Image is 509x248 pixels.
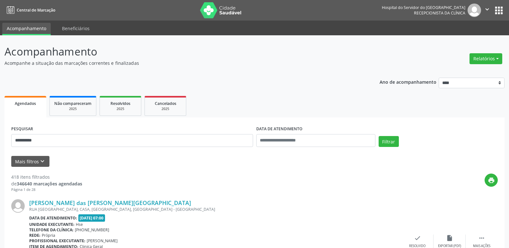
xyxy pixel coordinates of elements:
div: 2025 [149,107,181,111]
a: Beneficiários [57,23,94,34]
span: Cancelados [155,101,176,106]
div: de [11,180,82,187]
span: Central de Marcação [17,7,55,13]
div: 2025 [104,107,136,111]
span: Agendados [15,101,36,106]
a: Acompanhamento [2,23,51,35]
button: Filtrar [379,136,399,147]
b: Telefone da clínica: [29,227,74,233]
a: Central de Marcação [4,5,55,15]
img: img [11,199,25,213]
i:  [484,6,491,13]
i:  [478,235,485,242]
button: Mais filtroskeyboard_arrow_down [11,156,49,167]
i: check [414,235,421,242]
b: Rede: [29,233,40,238]
span: Própria [42,233,55,238]
b: Data de atendimento: [29,215,77,221]
div: Página 1 de 28 [11,187,82,192]
i: insert_drive_file [446,235,453,242]
div: 418 itens filtrados [11,174,82,180]
button: apps [493,5,505,16]
span: [DATE] 07:00 [78,214,105,222]
span: Hse [76,222,83,227]
div: Hospital do Servidor do [GEOGRAPHIC_DATA] [382,5,465,10]
label: PESQUISAR [11,124,33,134]
button: print [485,174,498,187]
span: [PHONE_NUMBER] [75,227,109,233]
span: Não compareceram [54,101,92,106]
span: Resolvidos [110,101,130,106]
i: keyboard_arrow_down [39,158,46,165]
span: Recepcionista da clínica [414,10,465,16]
b: Unidade executante: [29,222,75,227]
p: Ano de acompanhamento [380,78,436,86]
button:  [481,4,493,17]
button: Relatórios [470,53,502,64]
a: [PERSON_NAME] das [PERSON_NAME][GEOGRAPHIC_DATA] [29,199,191,206]
div: 2025 [54,107,92,111]
img: img [468,4,481,17]
span: [PERSON_NAME] [87,238,118,244]
div: RUA [GEOGRAPHIC_DATA], CASA, [GEOGRAPHIC_DATA], [GEOGRAPHIC_DATA] - [GEOGRAPHIC_DATA] [29,207,401,212]
label: DATA DE ATENDIMENTO [256,124,303,134]
p: Acompanhe a situação das marcações correntes e finalizadas [4,60,355,66]
b: Profissional executante: [29,238,85,244]
strong: 346640 marcações agendadas [17,181,82,187]
i: print [488,177,495,184]
p: Acompanhamento [4,44,355,60]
